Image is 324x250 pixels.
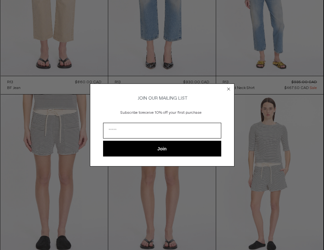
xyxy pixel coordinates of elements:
[137,95,188,101] span: JOIN OUR MAILING LIST
[225,86,232,92] button: Close dialog
[103,141,221,156] button: Join
[120,110,142,115] span: Subscribe to
[142,110,202,115] span: receive 10% off your first purchase
[103,123,221,138] input: Email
